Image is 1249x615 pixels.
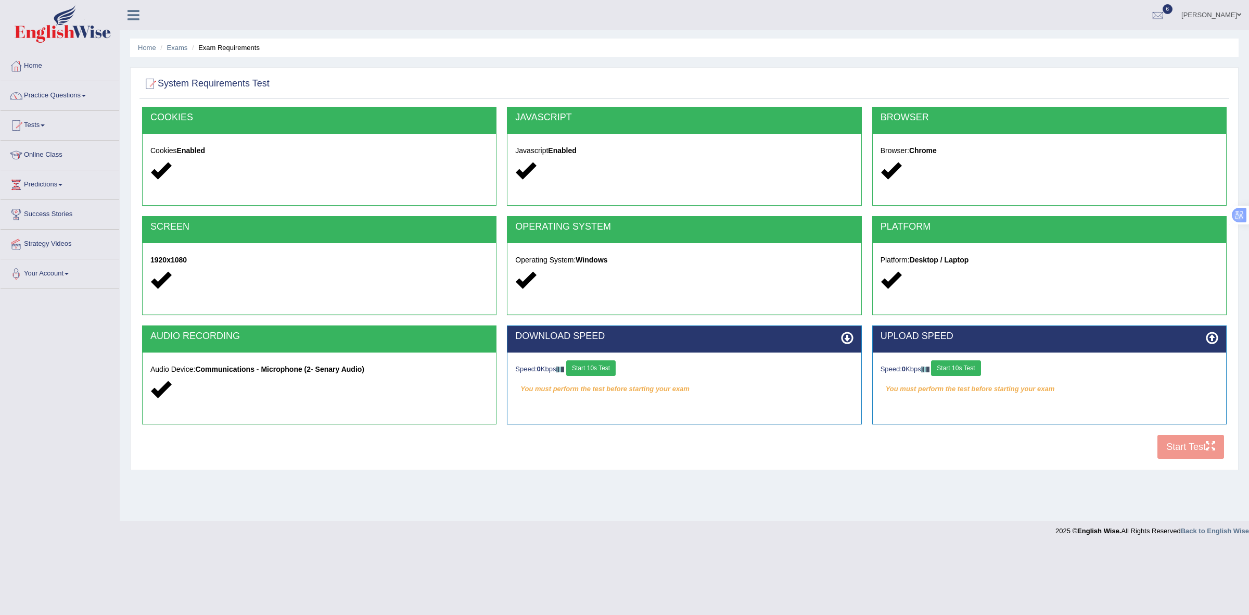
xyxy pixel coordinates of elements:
h5: Cookies [150,147,488,155]
strong: Communications - Microphone (2- Senary Audio) [195,365,364,373]
div: Speed: Kbps [515,360,853,379]
h2: JAVASCRIPT [515,112,853,123]
strong: Enabled [548,146,576,155]
strong: 0 [902,365,906,373]
a: Home [138,44,156,52]
a: Online Class [1,141,119,167]
strong: 1920x1080 [150,256,187,264]
strong: English Wise. [1077,527,1121,535]
a: Predictions [1,170,119,196]
a: Tests [1,111,119,137]
img: ajax-loader-fb-connection.gif [921,367,929,372]
li: Exam Requirements [189,43,260,53]
h5: Browser: [881,147,1218,155]
span: 6 [1163,4,1173,14]
h2: BROWSER [881,112,1218,123]
a: Exams [167,44,188,52]
h5: Operating System: [515,256,853,264]
h5: Platform: [881,256,1218,264]
strong: Desktop / Laptop [910,256,969,264]
h2: PLATFORM [881,222,1218,232]
h2: AUDIO RECORDING [150,331,488,342]
em: You must perform the test before starting your exam [515,381,853,397]
h5: Javascript [515,147,853,155]
img: ajax-loader-fb-connection.gif [556,367,564,372]
a: Back to English Wise [1181,527,1249,535]
strong: Chrome [909,146,937,155]
h5: Audio Device: [150,366,488,373]
button: Start 10s Test [566,360,616,376]
a: Practice Questions [1,81,119,107]
button: Start 10s Test [931,360,980,376]
strong: 0 [537,365,541,373]
em: You must perform the test before starting your exam [881,381,1218,397]
a: Strategy Videos [1,230,119,256]
h2: SCREEN [150,222,488,232]
a: Success Stories [1,200,119,226]
h2: OPERATING SYSTEM [515,222,853,232]
h2: UPLOAD SPEED [881,331,1218,342]
strong: Windows [576,256,607,264]
a: Home [1,52,119,78]
div: 2025 © All Rights Reserved [1055,521,1249,536]
a: Your Account [1,259,119,285]
div: Speed: Kbps [881,360,1218,379]
h2: DOWNLOAD SPEED [515,331,853,342]
strong: Enabled [177,146,205,155]
h2: COOKIES [150,112,488,123]
h2: System Requirements Test [142,76,270,92]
